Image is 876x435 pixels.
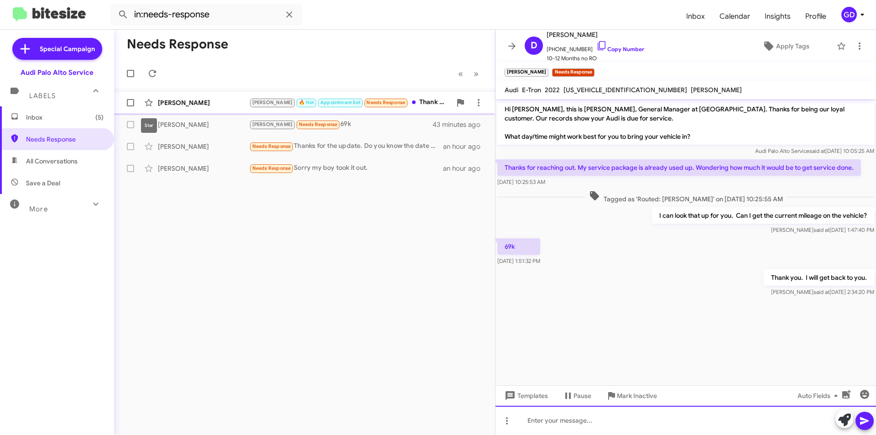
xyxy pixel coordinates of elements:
nav: Page navigation example [453,64,484,83]
span: More [29,205,48,213]
div: [PERSON_NAME] [158,120,249,129]
a: Special Campaign [12,38,102,60]
span: Needs Response [26,135,104,144]
span: Inbox [26,113,104,122]
span: E-Tron [522,86,541,94]
div: [PERSON_NAME] [158,98,249,107]
span: Templates [503,388,548,404]
span: (5) [95,113,104,122]
button: Previous [453,64,469,83]
span: said at [813,226,829,233]
button: Apply Tags [739,38,832,54]
div: [PERSON_NAME] [158,164,249,173]
p: I can look that up for you. Can I get the current mileage on the vehicle? [652,207,874,224]
a: Insights [757,3,798,30]
span: 2022 [545,86,560,94]
div: GD [841,7,857,22]
small: Needs Response [552,68,594,77]
button: Auto Fields [790,388,849,404]
span: Labels [29,92,56,100]
button: GD [834,7,866,22]
p: 69k [497,238,540,255]
span: [PHONE_NUMBER] [547,40,644,54]
div: Thank you you too! [249,97,451,108]
button: Mark Inactive [599,388,664,404]
span: said at [809,147,825,154]
div: 69k [249,119,433,130]
span: [DATE] 1:51:32 PM [497,257,540,264]
span: D [531,38,537,53]
span: Needs Response [252,165,291,171]
span: 🔥 Hot [299,100,314,105]
span: [PERSON_NAME] [DATE] 1:47:40 PM [771,226,874,233]
span: Appointment Set [320,100,360,105]
span: Auto Fields [798,388,841,404]
span: Audi Palo Alto Service [DATE] 10:05:25 AM [755,147,874,154]
div: 43 minutes ago [433,120,488,129]
div: Star [141,118,157,133]
span: [PERSON_NAME] [547,29,644,40]
small: [PERSON_NAME] [505,68,548,77]
span: [PERSON_NAME] [DATE] 2:34:20 PM [771,288,874,295]
span: « [458,68,463,79]
div: [PERSON_NAME] [158,142,249,151]
h1: Needs Response [127,37,228,52]
span: Needs Response [252,143,291,149]
span: [PERSON_NAME] [252,100,293,105]
span: 10-12 Months no RO [547,54,644,63]
input: Search [110,4,302,26]
span: » [474,68,479,79]
p: Thank you. I will get back to you. [764,269,874,286]
p: Thanks for reaching out. My service package is already used up. Wondering how much it would be to... [497,159,861,176]
a: Profile [798,3,834,30]
span: said at [813,288,829,295]
div: an hour ago [443,164,488,173]
button: Pause [555,388,599,404]
span: Needs Response [299,121,338,127]
a: Inbox [679,3,712,30]
span: Pause [574,388,591,404]
a: Calendar [712,3,757,30]
span: Audi [505,86,518,94]
p: Hi [PERSON_NAME], this is [PERSON_NAME], General Manager at [GEOGRAPHIC_DATA]. Thanks for being o... [497,101,874,145]
span: Needs Response [366,100,405,105]
span: [PERSON_NAME] [252,121,293,127]
span: [US_VEHICLE_IDENTIFICATION_NUMBER] [563,86,687,94]
div: an hour ago [443,142,488,151]
div: Sorry my boy took it out. [249,163,443,173]
span: [PERSON_NAME] [691,86,742,94]
span: Apply Tags [776,38,809,54]
span: Mark Inactive [617,388,657,404]
span: Tagged as 'Routed: [PERSON_NAME]' on [DATE] 10:25:55 AM [585,190,787,204]
span: Special Campaign [40,44,95,53]
div: Audi Palo Alto Service [21,68,94,77]
button: Templates [495,388,555,404]
a: Copy Number [596,46,644,52]
span: All Conversations [26,157,78,166]
span: [DATE] 10:25:53 AM [497,178,545,185]
div: Thanks for the update. Do you know the date of the last service? [249,141,443,152]
span: Save a Deal [26,178,60,188]
button: Next [468,64,484,83]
